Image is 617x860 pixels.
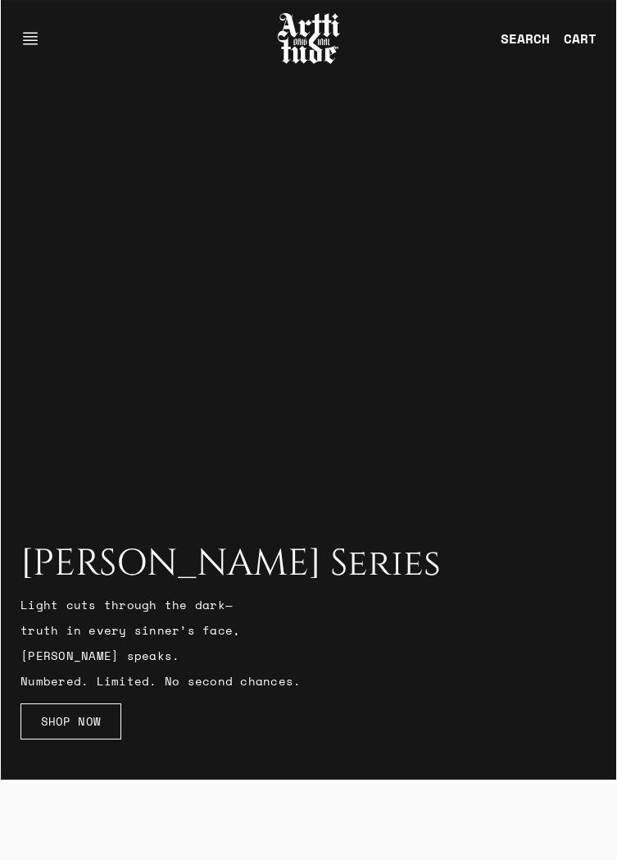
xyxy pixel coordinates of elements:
h2: [PERSON_NAME] Series [20,543,463,585]
p: Numbered. Limited. No second chances. [20,671,463,690]
a: SEARCH [488,22,551,55]
button: Open navigation [20,19,50,58]
img: Arttitude [276,11,342,66]
p: truth in every sinner’s face, [20,621,463,639]
p: Light cuts through the dark— [20,595,463,614]
div: CART [564,29,597,48]
a: SHOP NOW [20,703,121,739]
a: Open cart [551,22,597,55]
p: [PERSON_NAME] speaks. [20,646,463,665]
